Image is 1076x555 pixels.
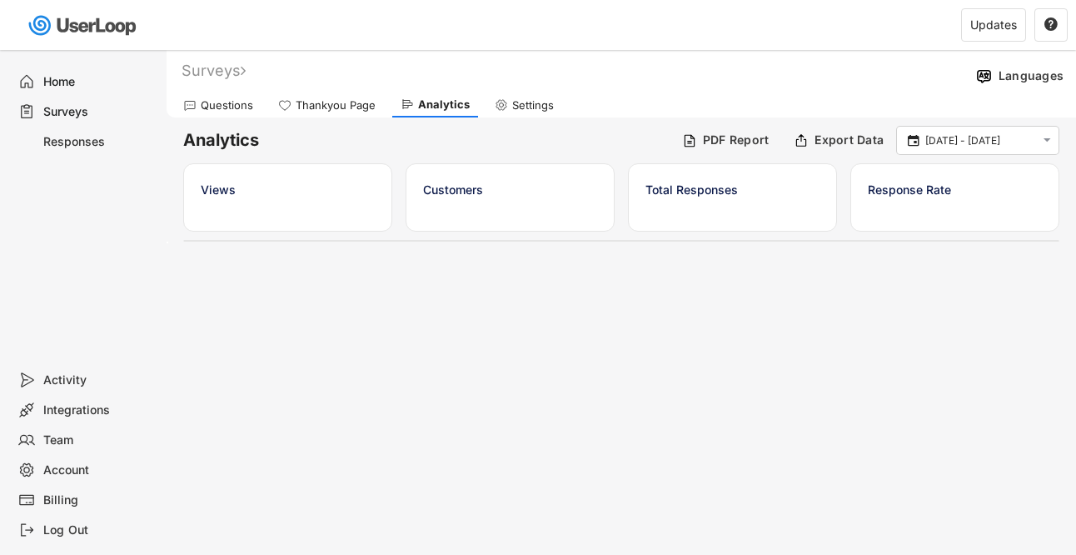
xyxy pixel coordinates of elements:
div: Team [43,432,153,448]
div: PDF Report [703,132,770,147]
div: Log Out [43,522,153,538]
input: Select Date Range [925,132,1035,149]
div: Total Responses [645,181,819,198]
button:  [905,133,921,148]
div: Languages [999,68,1064,83]
div: Thankyou Page [296,98,376,112]
img: userloop-logo-01.svg [25,8,142,42]
div: Customers [423,181,597,198]
img: Language%20Icon.svg [975,67,993,85]
div: Activity [43,372,153,388]
div: Updates [970,19,1017,31]
div: Integrations [43,402,153,418]
button:  [1044,17,1059,32]
div: Analytics [418,97,470,112]
div: Responses [43,134,153,150]
text:  [1044,17,1058,32]
div: Views [201,181,375,198]
button:  [1039,133,1054,147]
div: Account [43,462,153,478]
div: Settings [512,98,554,112]
div: Home [43,74,153,90]
div: Questions [201,98,253,112]
div: Export Data [814,132,884,147]
div: Surveys [182,61,246,80]
h6: Analytics [183,129,670,152]
text:  [908,132,919,147]
div: Response Rate [868,181,1042,198]
text:  [1044,133,1051,147]
div: Surveys [43,104,153,120]
div: Billing [43,492,153,508]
